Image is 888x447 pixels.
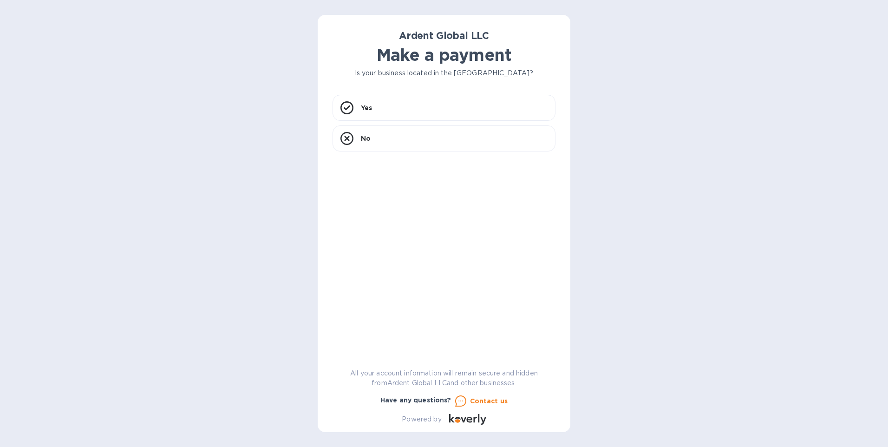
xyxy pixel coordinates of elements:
p: No [361,134,371,143]
p: Yes [361,103,372,112]
p: Is your business located in the [GEOGRAPHIC_DATA]? [333,68,555,78]
b: Ardent Global LLC [399,30,489,41]
p: All your account information will remain secure and hidden from Ardent Global LLC and other busin... [333,368,555,388]
u: Contact us [470,397,508,405]
p: Powered by [402,414,441,424]
b: Have any questions? [380,396,451,404]
h1: Make a payment [333,45,555,65]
